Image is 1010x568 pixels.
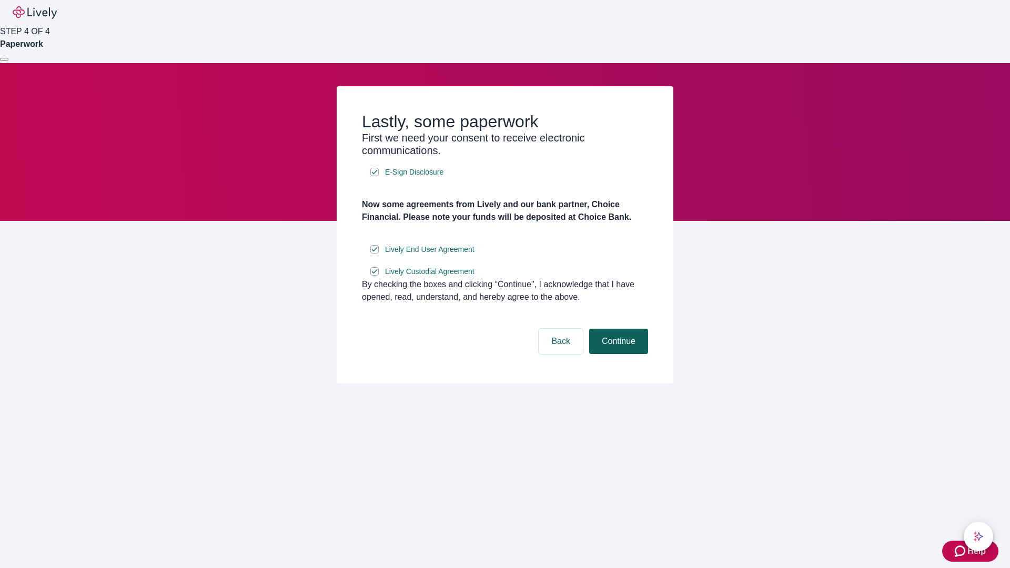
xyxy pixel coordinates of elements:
[383,265,477,278] a: e-sign disclosure document
[942,541,998,562] button: Zendesk support iconHelp
[383,166,446,179] a: e-sign disclosure document
[589,329,648,354] button: Continue
[955,545,967,557] svg: Zendesk support icon
[385,167,443,178] span: E-Sign Disclosure
[385,266,474,277] span: Lively Custodial Agreement
[362,131,648,157] h3: First we need your consent to receive electronic communications.
[964,522,993,551] button: chat
[362,198,648,224] h4: Now some agreements from Lively and our bank partner, Choice Financial. Please note your funds wi...
[385,244,474,255] span: Lively End User Agreement
[973,531,984,542] svg: Lively AI Assistant
[13,6,57,19] img: Lively
[362,278,648,303] div: By checking the boxes and clicking “Continue", I acknowledge that I have opened, read, understand...
[362,111,648,131] h2: Lastly, some paperwork
[967,545,986,557] span: Help
[383,243,477,256] a: e-sign disclosure document
[539,329,583,354] button: Back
